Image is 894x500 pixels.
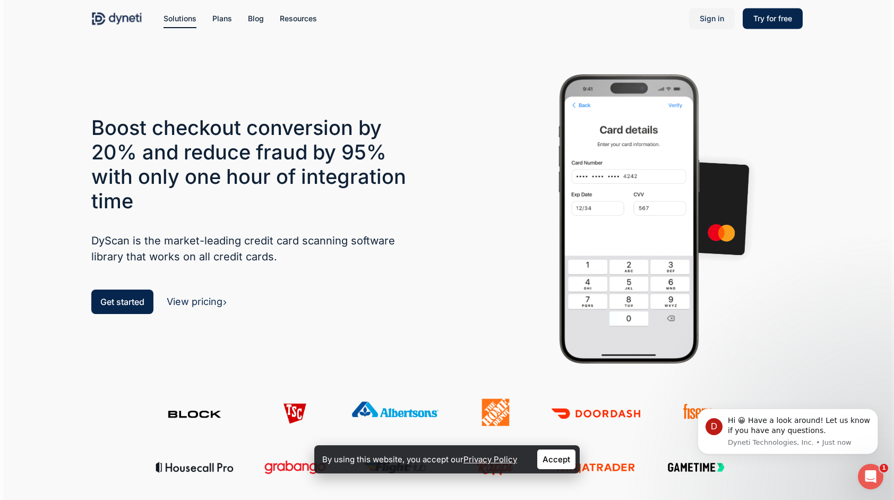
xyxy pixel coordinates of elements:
[91,290,153,314] a: Get started
[551,399,641,426] img: client
[150,452,239,480] img: client
[91,115,423,213] h3: Boost checkout conversion by 20% and reduce fraud by 95% with only one hour of integration time
[651,399,741,426] img: client
[248,13,264,24] a: Blog
[100,296,144,307] span: Get started
[651,452,741,480] img: client
[537,450,575,469] a: Accept
[250,399,340,426] img: client
[91,233,423,265] h5: DyScan is the market-leading credit card scanning software library that works on all credit cards.
[164,13,196,24] a: Solutions
[167,296,227,307] a: View pricing
[753,14,792,23] span: Try for free
[280,13,317,24] a: Resources
[322,452,517,467] p: By using this website, you accept our
[150,399,239,426] img: client
[248,14,264,23] span: Blog
[682,393,894,471] iframe: Intercom notifications message
[250,452,340,480] img: client
[91,11,142,27] img: Dyneti Technologies
[164,14,196,23] span: Solutions
[880,464,888,472] span: 1
[858,464,883,489] iframe: Intercom live chat
[689,10,735,27] a: Sign in
[350,399,440,426] img: client
[700,14,724,23] span: Sign in
[463,454,517,464] a: Privacy Policy
[743,13,803,24] a: Try for free
[280,14,317,23] span: Resources
[212,14,232,23] span: Plans
[212,13,232,24] a: Plans
[451,399,540,426] img: client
